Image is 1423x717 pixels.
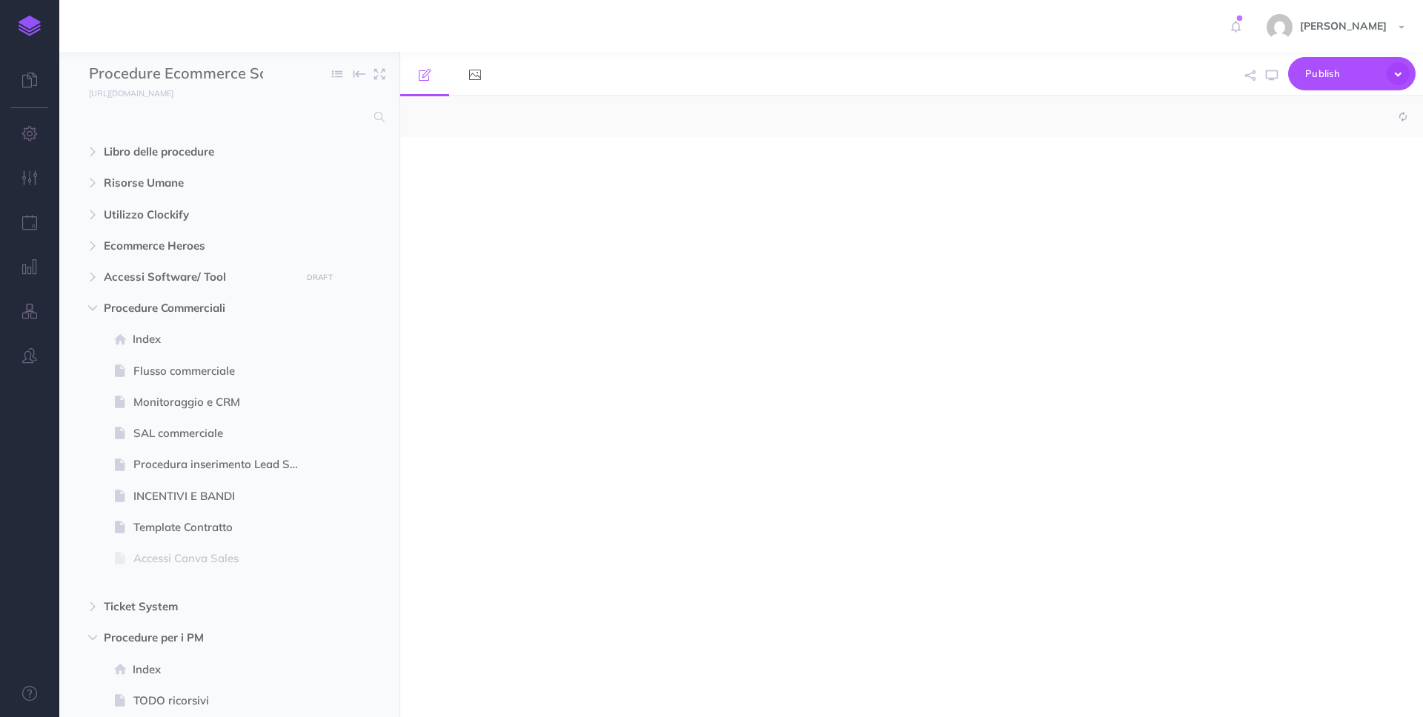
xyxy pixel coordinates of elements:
[59,85,188,100] a: [URL][DOMAIN_NAME]
[104,268,292,286] span: Accessi Software/ Tool
[133,487,311,505] span: INCENTIVI E BANDI
[133,362,311,380] span: Flusso commerciale
[89,63,263,85] input: Documentation Name
[104,237,292,255] span: Ecommerce Heroes
[104,143,292,161] span: Libro delle procedure
[19,16,41,36] img: logo-mark.svg
[133,456,311,473] span: Procedura inserimento Lead Shopify PLUS e POS
[307,273,333,282] small: DRAFT
[133,393,311,411] span: Monitoraggio e CRM
[1288,57,1416,90] button: Publish
[89,104,365,130] input: Search
[133,330,311,348] span: Index
[104,629,292,647] span: Procedure per i PM
[1305,62,1379,85] span: Publish
[133,518,311,536] span: Template Contratto
[133,661,311,678] span: Index
[1267,14,1293,40] img: b1eb4d8dcdfd9a3639e0a52054f32c10.jpg
[104,299,292,317] span: Procedure Commerciali
[89,88,173,99] small: [URL][DOMAIN_NAME]
[301,269,338,286] button: DRAFT
[104,598,292,616] span: Ticket System
[133,692,311,710] span: TODO ricorsivi
[104,174,292,192] span: Risorse Umane
[133,424,311,442] span: SAL commerciale
[1293,19,1394,33] span: [PERSON_NAME]
[133,550,311,567] span: Accessi Canva Sales
[104,206,292,224] span: Utilizzo Clockify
